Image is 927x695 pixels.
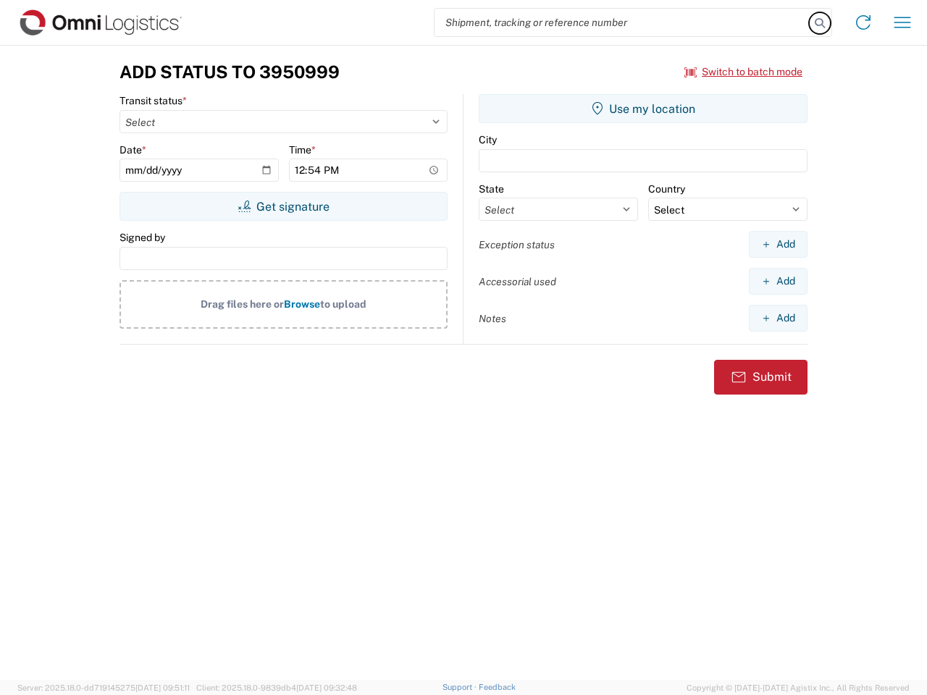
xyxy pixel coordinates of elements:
[479,312,506,325] label: Notes
[479,133,497,146] label: City
[479,238,555,251] label: Exception status
[749,231,808,258] button: Add
[119,192,448,221] button: Get signature
[479,94,808,123] button: Use my location
[648,182,685,195] label: Country
[442,683,479,691] a: Support
[479,275,556,288] label: Accessorial used
[196,683,357,692] span: Client: 2025.18.0-9839db4
[119,62,340,83] h3: Add Status to 3950999
[749,305,808,332] button: Add
[119,231,165,244] label: Signed by
[119,94,187,107] label: Transit status
[296,683,357,692] span: [DATE] 09:32:48
[289,143,316,156] label: Time
[17,683,190,692] span: Server: 2025.18.0-dd719145275
[320,298,366,310] span: to upload
[714,360,808,395] button: Submit
[135,683,190,692] span: [DATE] 09:51:11
[479,182,504,195] label: State
[284,298,320,310] span: Browse
[435,9,810,36] input: Shipment, tracking or reference number
[479,683,516,691] a: Feedback
[119,143,146,156] label: Date
[201,298,284,310] span: Drag files here or
[687,681,910,694] span: Copyright © [DATE]-[DATE] Agistix Inc., All Rights Reserved
[749,268,808,295] button: Add
[684,60,802,84] button: Switch to batch mode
